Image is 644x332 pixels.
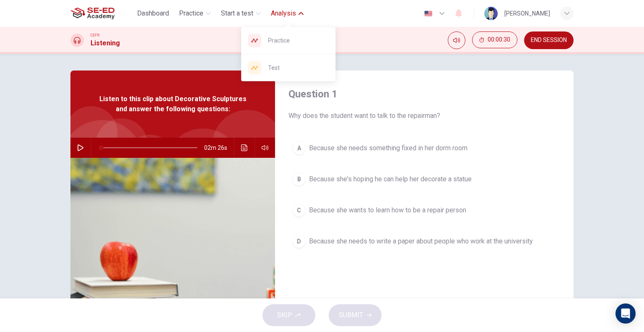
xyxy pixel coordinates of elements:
button: Start a test [218,6,264,21]
span: Practice [179,8,203,18]
span: Listen to this clip about Decorative Sculptures and answer the following questions: [98,94,248,114]
a: SE-ED Academy logo [70,5,134,22]
span: Because she needs to write a paper about people who work at the university [309,236,533,246]
span: Because she needs something fixed in her dorm room [309,143,467,153]
button: Analysis [267,6,307,21]
span: Test [268,63,329,73]
div: Mute [448,31,465,49]
button: END SESSION [524,31,574,49]
a: Test [241,54,335,81]
h4: Question 1 [288,87,560,101]
span: Start a test [221,8,253,18]
div: [PERSON_NAME] [504,8,550,18]
button: 00:00:30 [472,31,517,48]
button: Click to see the audio transcription [238,138,251,158]
span: Why does the student want to talk to the repairman? [288,111,560,121]
button: CBecause she wants to learn how to be a repair person [288,200,560,221]
button: Practice [176,6,214,21]
button: DBecause she needs to write a paper about people who work at the university [288,231,560,252]
span: Practice [268,35,329,45]
img: Profile picture [484,7,498,20]
div: Hide [472,31,517,49]
div: B [292,173,306,186]
button: BBecause she's hoping he can help her decorate a statue [288,169,560,190]
a: Practice [241,27,335,54]
img: SE-ED Academy logo [70,5,114,22]
h1: Listening [91,38,120,48]
button: ABecause she needs something fixed in her dorm room [288,138,560,159]
div: A [292,141,306,155]
span: Dashboard [137,8,169,18]
span: 00:00:30 [488,37,510,43]
span: 02m 26s [204,138,234,158]
span: END SESSION [531,37,567,44]
span: Because she wants to learn how to be a repair person [309,205,466,215]
span: Because she's hoping he can help her decorate a statue [309,174,472,184]
span: Analysis [271,8,296,18]
span: CEFR [91,32,99,38]
button: Dashboard [134,6,172,21]
div: D [292,235,306,248]
div: Open Intercom Messenger [615,303,636,324]
div: C [292,204,306,217]
img: en [423,10,434,17]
